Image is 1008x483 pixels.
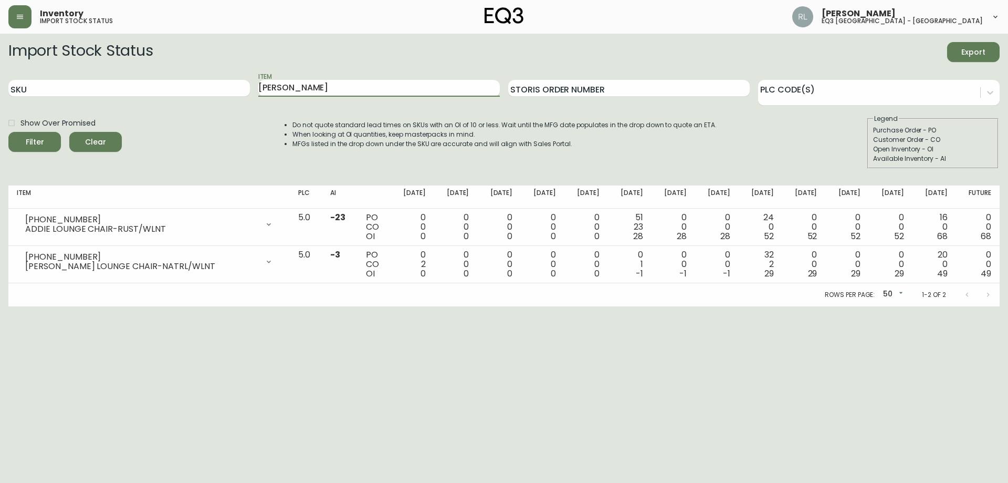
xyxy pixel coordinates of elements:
div: 0 0 [877,250,904,279]
div: [PERSON_NAME] LOUNGE CHAIR-NATRL/WLNT [25,262,258,271]
div: [PHONE_NUMBER]ADDIE LOUNGE CHAIR-RUST/WLNT [17,213,281,236]
div: 0 0 [834,213,860,241]
span: 0 [421,268,426,280]
div: 0 0 [573,213,600,241]
div: 0 0 [529,213,556,241]
img: 91cc3602ba8cb70ae1ccf1ad2913f397 [792,6,813,27]
span: -1 [723,268,730,280]
li: MFGs listed in the drop down under the SKU are accurate and will align with Sales Portal. [292,139,717,149]
span: 0 [421,230,426,242]
p: Rows per page: [825,290,875,300]
th: [DATE] [434,186,478,209]
span: 68 [937,230,948,242]
div: 0 0 [660,250,687,279]
h5: eq3 [GEOGRAPHIC_DATA] - [GEOGRAPHIC_DATA] [822,18,983,24]
h2: Import Stock Status [8,42,153,62]
div: 16 0 [921,213,948,241]
p: 1-2 of 2 [922,290,946,300]
div: [PHONE_NUMBER] [25,252,258,262]
th: PLC [290,186,322,209]
button: Export [947,42,1000,62]
span: 0 [594,230,600,242]
div: 0 2 [399,250,426,279]
div: 0 0 [877,213,904,241]
div: 0 0 [486,250,512,279]
th: [DATE] [739,186,782,209]
span: 0 [551,268,556,280]
th: [DATE] [608,186,652,209]
span: OI [366,230,375,242]
div: Purchase Order - PO [873,126,993,135]
div: Open Inventory - OI [873,145,993,154]
legend: Legend [873,114,899,124]
span: -3 [330,249,340,261]
th: [DATE] [869,186,912,209]
span: -1 [679,268,687,280]
div: 0 0 [529,250,556,279]
span: -1 [636,268,643,280]
div: [PHONE_NUMBER] [25,215,258,224]
div: 0 0 [399,213,426,241]
div: 50 [879,286,905,303]
div: 0 0 [964,250,991,279]
th: [DATE] [391,186,434,209]
span: 52 [764,230,774,242]
div: ADDIE LOUNGE CHAIR-RUST/WLNT [25,224,258,234]
div: 0 0 [791,213,817,241]
img: logo [485,7,523,24]
span: 49 [981,268,991,280]
div: 0 0 [703,250,730,279]
span: 0 [507,268,512,280]
div: 0 0 [443,250,469,279]
th: [DATE] [825,186,869,209]
span: 52 [850,230,860,242]
div: 0 1 [616,250,643,279]
span: 52 [894,230,904,242]
div: 0 0 [791,250,817,279]
div: 32 2 [747,250,774,279]
span: Inventory [40,9,83,18]
th: [DATE] [695,186,739,209]
div: PO CO [366,213,382,241]
div: 0 0 [443,213,469,241]
div: 0 0 [573,250,600,279]
span: 0 [594,268,600,280]
div: 0 0 [703,213,730,241]
span: 29 [851,268,860,280]
div: 0 0 [964,213,991,241]
div: 51 23 [616,213,643,241]
span: 0 [507,230,512,242]
th: [DATE] [652,186,695,209]
li: When looking at OI quantities, keep masterpacks in mind. [292,130,717,139]
th: [DATE] [521,186,564,209]
span: 28 [677,230,687,242]
div: Customer Order - CO [873,135,993,145]
span: 28 [633,230,643,242]
div: PO CO [366,250,382,279]
td: 5.0 [290,209,322,246]
div: 24 0 [747,213,774,241]
th: AI [322,186,357,209]
div: 20 0 [921,250,948,279]
th: Future [956,186,1000,209]
span: 52 [807,230,817,242]
td: 5.0 [290,246,322,283]
span: Export [955,46,991,59]
span: 29 [764,268,774,280]
button: Clear [69,132,122,152]
div: 0 0 [834,250,860,279]
th: [DATE] [912,186,956,209]
th: [DATE] [782,186,826,209]
th: [DATE] [564,186,608,209]
span: OI [366,268,375,280]
button: Filter [8,132,61,152]
div: Available Inventory - AI [873,154,993,163]
span: 0 [551,230,556,242]
span: 29 [808,268,817,280]
div: 0 0 [486,213,512,241]
th: [DATE] [477,186,521,209]
span: Clear [78,136,113,149]
span: 49 [937,268,948,280]
div: 0 0 [660,213,687,241]
span: Show Over Promised [20,118,96,129]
